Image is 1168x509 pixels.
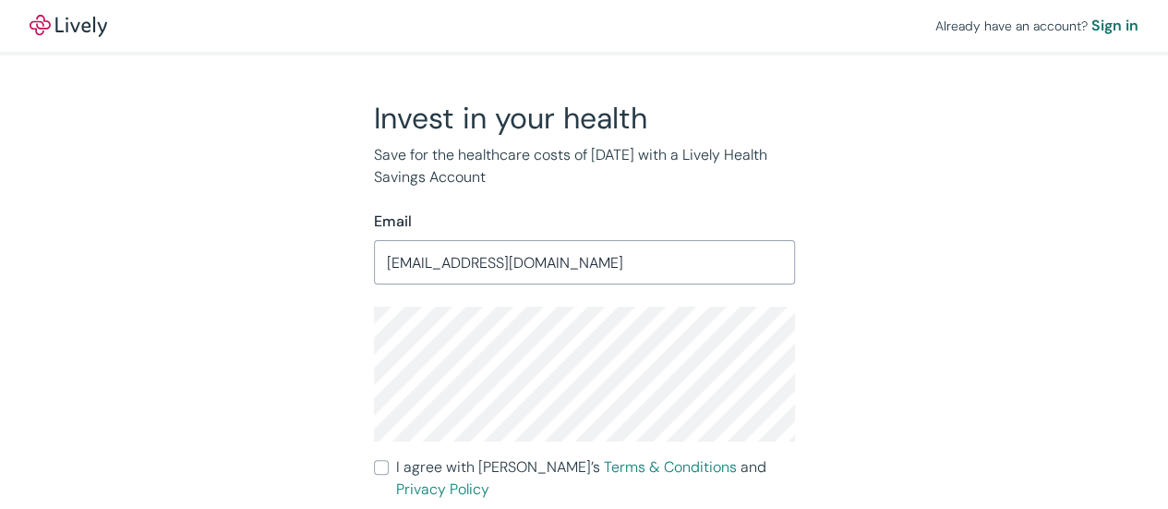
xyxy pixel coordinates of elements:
[374,211,412,233] label: Email
[374,100,795,137] h2: Invest in your health
[396,456,795,501] span: I agree with [PERSON_NAME]’s and
[374,144,795,188] p: Save for the healthcare costs of [DATE] with a Lively Health Savings Account
[30,15,107,37] img: Lively
[396,479,489,499] a: Privacy Policy
[604,457,737,477] a: Terms & Conditions
[30,15,107,37] a: LivelyLively
[1091,15,1138,37] a: Sign in
[935,15,1138,37] div: Already have an account?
